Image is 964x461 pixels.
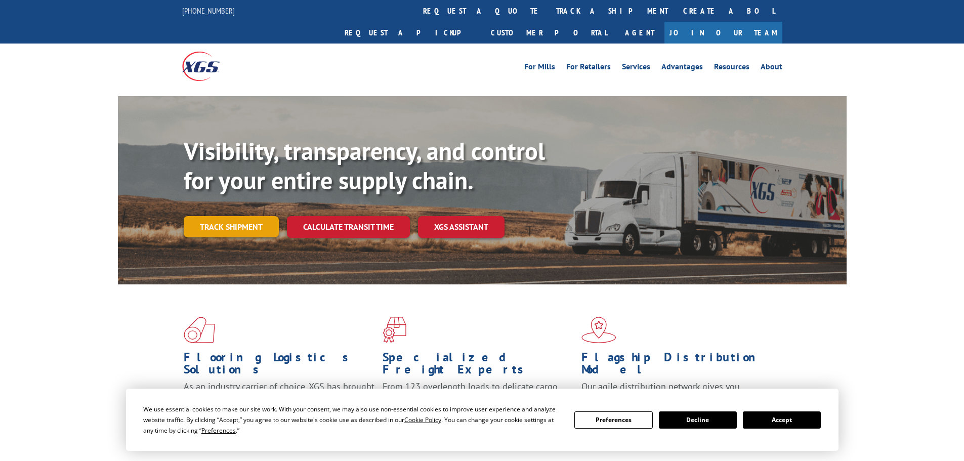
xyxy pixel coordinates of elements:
[622,63,650,74] a: Services
[383,351,574,381] h1: Specialized Freight Experts
[337,22,483,44] a: Request a pickup
[761,63,782,74] a: About
[184,351,375,381] h1: Flooring Logistics Solutions
[581,351,773,381] h1: Flagship Distribution Model
[383,381,574,426] p: From 123 overlength loads to delicate cargo, our experienced staff knows the best way to move you...
[418,216,505,238] a: XGS ASSISTANT
[574,411,652,429] button: Preferences
[661,63,703,74] a: Advantages
[524,63,555,74] a: For Mills
[714,63,749,74] a: Resources
[126,389,839,451] div: Cookie Consent Prompt
[287,216,410,238] a: Calculate transit time
[743,411,821,429] button: Accept
[383,317,406,343] img: xgs-icon-focused-on-flooring-red
[184,135,545,196] b: Visibility, transparency, and control for your entire supply chain.
[404,415,441,424] span: Cookie Policy
[143,404,562,436] div: We use essential cookies to make our site work. With your consent, we may also use non-essential ...
[483,22,615,44] a: Customer Portal
[184,216,279,237] a: Track shipment
[581,317,616,343] img: xgs-icon-flagship-distribution-model-red
[581,381,768,404] span: Our agile distribution network gives you nationwide inventory management on demand.
[659,411,737,429] button: Decline
[184,317,215,343] img: xgs-icon-total-supply-chain-intelligence-red
[566,63,611,74] a: For Retailers
[201,426,236,435] span: Preferences
[184,381,374,416] span: As an industry carrier of choice, XGS has brought innovation and dedication to flooring logistics...
[664,22,782,44] a: Join Our Team
[615,22,664,44] a: Agent
[182,6,235,16] a: [PHONE_NUMBER]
